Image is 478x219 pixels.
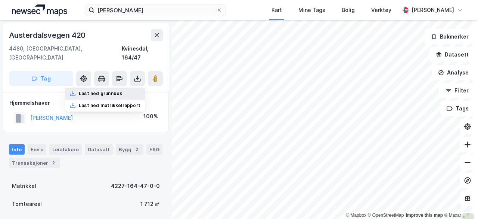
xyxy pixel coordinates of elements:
[9,144,25,155] div: Info
[111,182,160,191] div: 4227-164-47-0-0
[368,213,404,218] a: OpenStreetMap
[346,213,366,218] a: Mapbox
[441,183,478,219] div: Kontrollprogram for chat
[9,158,60,168] div: Transaksjoner
[271,6,282,15] div: Kart
[79,103,140,109] div: Last ned matrikkelrapport
[439,83,475,98] button: Filter
[9,98,162,107] div: Hjemmelshaver
[140,200,160,209] div: 1 712 ㎡
[50,159,57,167] div: 2
[85,144,113,155] div: Datasett
[28,144,46,155] div: Eiere
[441,183,478,219] iframe: Chat Widget
[49,144,82,155] div: Leietakere
[406,213,443,218] a: Improve this map
[9,44,122,62] div: 4480, [GEOGRAPHIC_DATA], [GEOGRAPHIC_DATA]
[133,146,140,153] div: 2
[412,6,454,15] div: [PERSON_NAME]
[116,144,143,155] div: Bygg
[9,71,73,86] button: Tag
[146,144,162,155] div: ESG
[9,29,87,41] div: Austerdalsvegen 420
[79,91,122,97] div: Last ned grunnbok
[432,65,475,80] button: Analyse
[298,6,325,15] div: Mine Tags
[342,6,355,15] div: Bolig
[440,101,475,116] button: Tags
[429,47,475,62] button: Datasett
[12,182,36,191] div: Matrikkel
[425,29,475,44] button: Bokmerker
[12,200,42,209] div: Tomteareal
[371,6,391,15] div: Verktøy
[122,44,163,62] div: Kvinesdal, 164/47
[94,4,216,16] input: Søk på adresse, matrikkel, gårdeiere, leietakere eller personer
[12,4,67,16] img: logo.a4113a55bc3d86da70a041830d287a7e.svg
[143,112,158,121] div: 100%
